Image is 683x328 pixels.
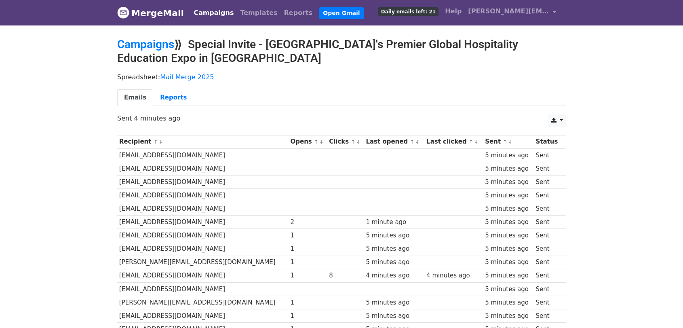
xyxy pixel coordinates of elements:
a: Mail Merge 2025 [160,73,214,81]
th: Last clicked [424,135,483,148]
a: ↓ [158,139,163,145]
a: Campaigns [190,5,237,21]
td: Sent [534,229,562,242]
div: 5 minutes ago [366,298,422,307]
th: Clicks [327,135,364,148]
p: Spreadsheet: [117,73,566,81]
td: Sent [534,309,562,322]
div: 5 minutes ago [485,258,532,267]
td: [EMAIL_ADDRESS][DOMAIN_NAME] [117,202,289,216]
a: Campaigns [117,38,174,51]
a: ↑ [469,139,473,145]
td: [PERSON_NAME][EMAIL_ADDRESS][DOMAIN_NAME] [117,296,289,309]
div: 5 minutes ago [485,151,532,160]
div: 5 minutes ago [485,204,532,214]
div: 5 minutes ago [485,271,532,280]
a: Emails [117,89,153,106]
div: 5 minutes ago [485,164,532,174]
a: Open Gmail [319,7,364,19]
a: ↑ [503,139,507,145]
td: Sent [534,148,562,162]
td: Sent [534,175,562,188]
td: Sent [534,189,562,202]
td: [EMAIL_ADDRESS][DOMAIN_NAME] [117,216,289,229]
a: ↑ [410,139,414,145]
td: [EMAIL_ADDRESS][DOMAIN_NAME] [117,242,289,256]
div: 1 minute ago [366,218,422,227]
div: 1 [291,271,325,280]
th: Opens [289,135,327,148]
a: [PERSON_NAME][EMAIL_ADDRESS][DOMAIN_NAME] [465,3,559,22]
td: [EMAIL_ADDRESS][DOMAIN_NAME] [117,189,289,202]
div: 5 minutes ago [485,244,532,254]
a: ↓ [474,139,479,145]
a: ↓ [319,139,324,145]
a: ↑ [351,139,356,145]
p: Sent 4 minutes ago [117,114,566,123]
span: [PERSON_NAME][EMAIL_ADDRESS][DOMAIN_NAME] [468,6,549,16]
td: [EMAIL_ADDRESS][DOMAIN_NAME] [117,229,289,242]
div: 1 [291,231,325,240]
a: ↓ [508,139,512,145]
td: Sent [534,202,562,216]
a: Reports [281,5,316,21]
div: 8 [329,271,362,280]
div: 5 minutes ago [485,218,532,227]
div: 5 minutes ago [485,285,532,294]
a: Templates [237,5,280,21]
a: Help [442,3,465,19]
div: 5 minutes ago [485,231,532,240]
div: 5 minutes ago [485,178,532,187]
div: 5 minutes ago [485,298,532,307]
td: [EMAIL_ADDRESS][DOMAIN_NAME] [117,148,289,162]
div: 5 minutes ago [366,258,422,267]
th: Last opened [364,135,425,148]
a: ↓ [356,139,360,145]
a: Daily emails left: 21 [375,3,442,19]
td: Sent [534,256,562,269]
td: Sent [534,216,562,229]
div: 1 [291,311,325,321]
td: [PERSON_NAME][EMAIL_ADDRESS][DOMAIN_NAME] [117,256,289,269]
td: [EMAIL_ADDRESS][DOMAIN_NAME] [117,162,289,175]
td: Sent [534,296,562,309]
a: ↑ [314,139,318,145]
th: Recipient [117,135,289,148]
td: Sent [534,162,562,175]
div: 1 [291,244,325,254]
div: 1 [291,298,325,307]
td: Sent [534,269,562,282]
th: Sent [483,135,533,148]
a: MergeMail [117,4,184,21]
td: Sent [534,242,562,256]
div: 1 [291,258,325,267]
td: [EMAIL_ADDRESS][DOMAIN_NAME] [117,269,289,282]
div: 5 minutes ago [366,311,422,321]
a: Reports [153,89,194,106]
div: 4 minutes ago [426,271,481,280]
a: ↓ [415,139,419,145]
div: 4 minutes ago [366,271,422,280]
div: 5 minutes ago [366,244,422,254]
div: 5 minutes ago [485,311,532,321]
h2: ⟫ Special Invite - [GEOGRAPHIC_DATA]'s Premier Global Hospitality Education Expo in [GEOGRAPHIC_D... [117,38,566,65]
a: ↑ [154,139,158,145]
td: [EMAIL_ADDRESS][DOMAIN_NAME] [117,282,289,296]
td: Sent [534,282,562,296]
div: 5 minutes ago [366,231,422,240]
td: [EMAIL_ADDRESS][DOMAIN_NAME] [117,175,289,188]
th: Status [534,135,562,148]
img: MergeMail logo [117,6,129,19]
span: Daily emails left: 21 [378,7,438,16]
td: [EMAIL_ADDRESS][DOMAIN_NAME] [117,309,289,322]
div: 5 minutes ago [485,191,532,200]
div: 2 [291,218,325,227]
